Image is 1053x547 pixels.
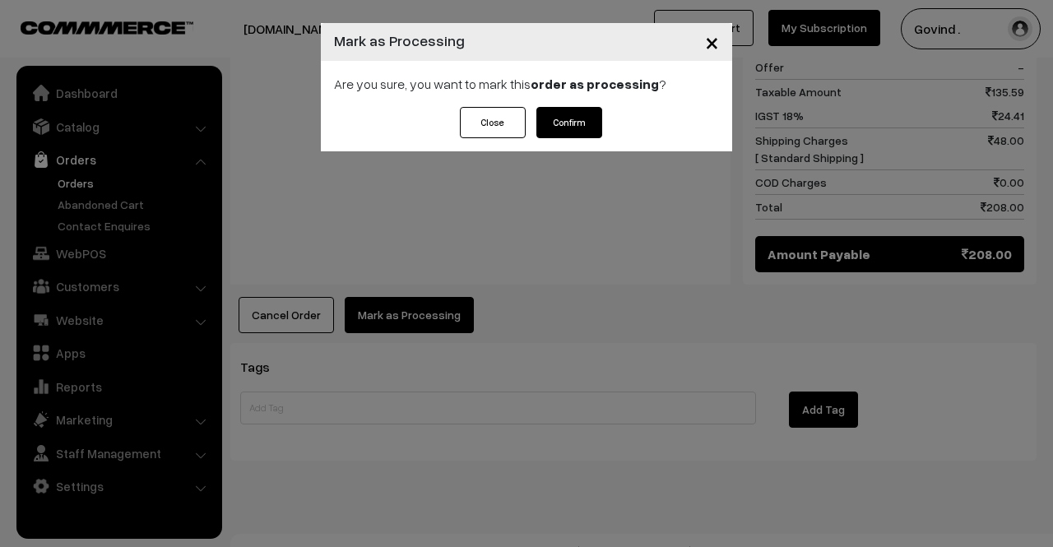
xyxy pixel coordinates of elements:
[705,26,719,57] span: ×
[334,30,465,52] h4: Mark as Processing
[692,16,732,67] button: Close
[536,107,602,138] button: Confirm
[321,61,732,107] div: Are you sure, you want to mark this ?
[460,107,526,138] button: Close
[531,76,659,92] strong: order as processing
